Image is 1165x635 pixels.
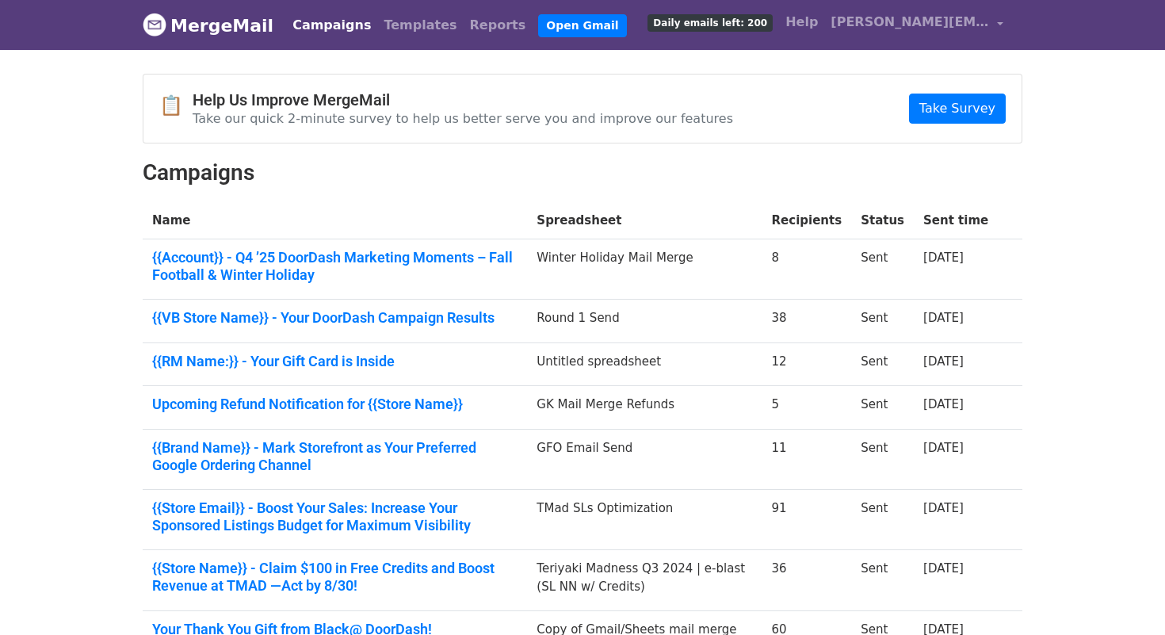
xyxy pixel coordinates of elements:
td: Winter Holiday Mail Merge [527,239,762,300]
img: MergeMail logo [143,13,166,36]
a: MergeMail [143,9,273,42]
a: [DATE] [923,441,964,455]
a: Take Survey [909,94,1006,124]
a: Templates [377,10,463,41]
td: TMad SLs Optimization [527,490,762,550]
td: Sent [851,386,914,430]
td: 8 [762,239,852,300]
a: [DATE] [923,311,964,325]
td: Untitled spreadsheet [527,342,762,386]
p: Take our quick 2-minute survey to help us better serve you and improve our features [193,110,733,127]
a: {{RM Name:}} - Your Gift Card is Inside [152,353,518,370]
td: Teriyaki Madness Q3 2024 | e-blast (SL NN w/ Credits) [527,550,762,610]
a: [DATE] [923,561,964,576]
a: {{Store Email}} - Boost Your Sales: Increase Your Sponsored Listings Budget for Maximum Visibility [152,499,518,534]
td: 36 [762,550,852,610]
td: Round 1 Send [527,300,762,343]
a: {{VB Store Name}} - Your DoorDash Campaign Results [152,309,518,327]
th: Sent time [914,202,1003,239]
td: Sent [851,342,914,386]
td: GK Mail Merge Refunds [527,386,762,430]
td: 38 [762,300,852,343]
a: Reports [464,10,533,41]
th: Recipients [762,202,852,239]
a: Campaigns [286,10,377,41]
td: GFO Email Send [527,430,762,490]
td: 11 [762,430,852,490]
a: [DATE] [923,354,964,369]
h4: Help Us Improve MergeMail [193,90,733,109]
th: Status [851,202,914,239]
a: {{Account}} - Q4 ’25 DoorDash Marketing Moments – Fall Football & Winter Holiday [152,249,518,283]
span: [PERSON_NAME][EMAIL_ADDRESS][PERSON_NAME][DOMAIN_NAME] [831,13,989,32]
a: Daily emails left: 200 [641,6,779,38]
td: Sent [851,490,914,550]
th: Spreadsheet [527,202,762,239]
h2: Campaigns [143,159,1022,186]
td: 91 [762,490,852,550]
a: [DATE] [923,251,964,265]
th: Name [143,202,527,239]
a: {{Store Name}} - Claim $100 in Free Credits and Boost Revenue at TMAD —Act by 8/30! [152,560,518,594]
td: 12 [762,342,852,386]
span: Daily emails left: 200 [647,14,773,32]
span: 📋 [159,94,193,117]
a: Open Gmail [538,14,626,37]
td: Sent [851,300,914,343]
a: Upcoming Refund Notification for {{Store Name}} [152,396,518,413]
a: [PERSON_NAME][EMAIL_ADDRESS][PERSON_NAME][DOMAIN_NAME] [824,6,1010,44]
a: [DATE] [923,501,964,515]
a: [DATE] [923,397,964,411]
td: 5 [762,386,852,430]
a: {{Brand Name}} - Mark Storefront as Your Preferred Google Ordering Channel [152,439,518,473]
a: Help [779,6,824,38]
td: Sent [851,550,914,610]
td: Sent [851,239,914,300]
td: Sent [851,430,914,490]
